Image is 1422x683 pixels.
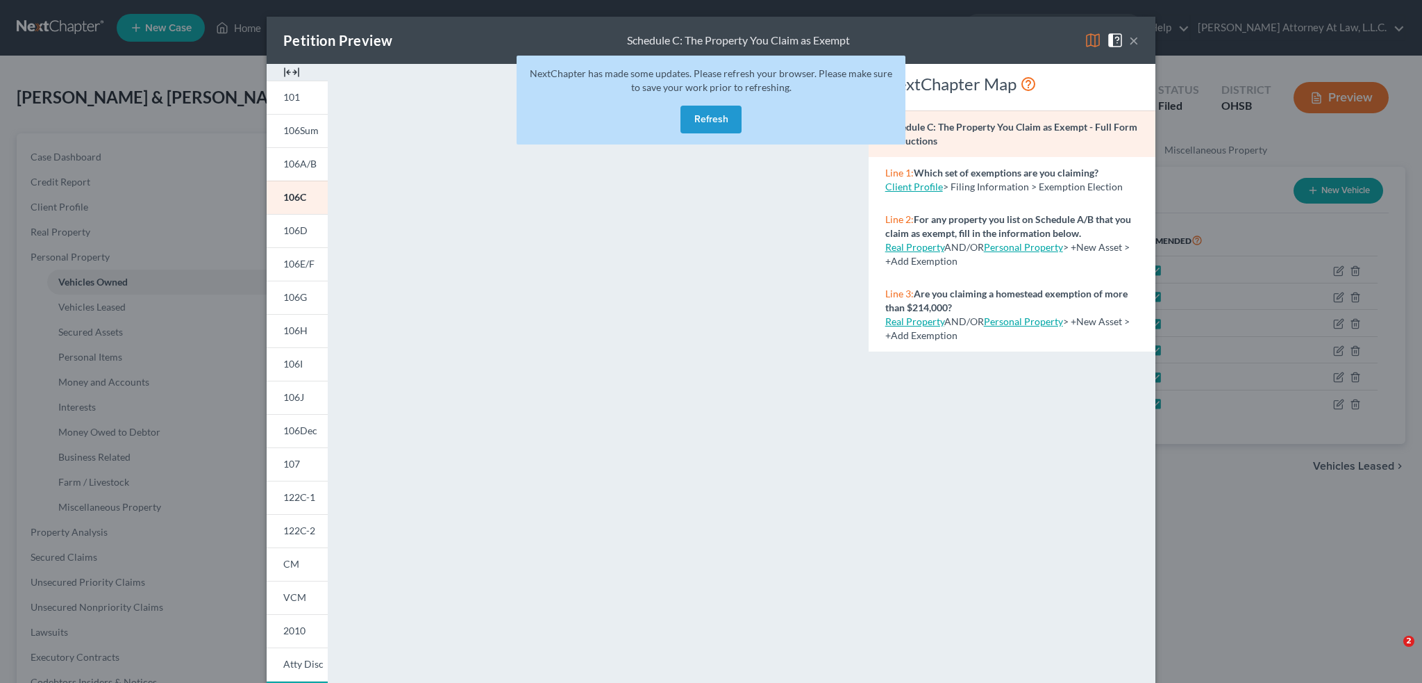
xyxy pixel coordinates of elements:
[267,214,328,247] a: 106D
[530,67,892,93] span: NextChapter has made some updates. Please refresh your browser. Please make sure to save your wor...
[283,358,303,370] span: 106I
[267,81,328,114] a: 101
[267,247,328,281] a: 106E/F
[283,425,317,436] span: 106Dec
[885,315,984,327] span: AND/OR
[283,31,392,50] div: Petition Preview
[267,181,328,214] a: 106C
[267,614,328,648] a: 2010
[1085,32,1101,49] img: map-eea8200ae884c6f1103ae1953ef3d486a96c86aabb227e865a55264e3737af1f.svg
[283,158,317,170] span: 106A/B
[267,347,328,381] a: 106I
[885,121,1137,147] strong: Schedule C: The Property You Claim as Exempt - Full Form Instructions
[267,648,328,682] a: Atty Disc
[283,525,315,536] span: 122C-2
[984,315,1063,327] a: Personal Property
[1403,636,1414,647] span: 2
[885,315,944,327] a: Real Property
[627,33,850,49] div: Schedule C: The Property You Claim as Exempt
[283,124,319,136] span: 106Sum
[914,167,1098,179] strong: Which set of exemptions are you claiming?
[283,64,300,81] img: expand-e0f6d898513216a626fdd78e52531dac95497ffd26381d4c15ee2fc46db09dca.svg
[267,481,328,514] a: 122C-1
[885,181,943,192] a: Client Profile
[267,381,328,414] a: 106J
[283,91,300,103] span: 101
[885,241,1130,267] span: > +New Asset > +Add Exemption
[283,558,299,570] span: CM
[267,548,328,581] a: CM
[267,514,328,548] a: 122C-2
[283,191,306,203] span: 106C
[1375,636,1408,669] iframe: Intercom live chat
[885,73,1139,95] div: NextChapter Map
[283,258,315,270] span: 106E/F
[984,241,1063,253] a: Personal Property
[885,213,914,225] span: Line 2:
[283,658,324,670] span: Atty Disc
[283,591,306,603] span: VCM
[267,114,328,147] a: 106Sum
[283,491,315,503] span: 122C-1
[943,181,1123,192] span: > Filing Information > Exemption Election
[885,288,1128,313] strong: Are you claiming a homestead exemption of more than $214,000?
[267,281,328,314] a: 106G
[283,391,304,403] span: 106J
[885,241,944,253] a: Real Property
[283,324,308,336] span: 106H
[267,147,328,181] a: 106A/B
[885,167,914,179] span: Line 1:
[1107,32,1123,49] img: help-close-5ba153eb36485ed6c1ea00a893f15db1cb9b99d6cae46e1a8edb6c62d00a1a76.svg
[267,581,328,614] a: VCM
[283,625,306,636] span: 2010
[885,213,1131,239] strong: For any property you list on Schedule A/B that you claim as exempt, fill in the information below.
[885,241,984,253] span: AND/OR
[885,315,1130,341] span: > +New Asset > +Add Exemption
[283,458,300,470] span: 107
[680,106,742,133] button: Refresh
[1129,32,1139,49] button: ×
[267,447,328,481] a: 107
[283,224,308,236] span: 106D
[267,414,328,447] a: 106Dec
[885,288,914,299] span: Line 3:
[267,314,328,347] a: 106H
[283,291,307,303] span: 106G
